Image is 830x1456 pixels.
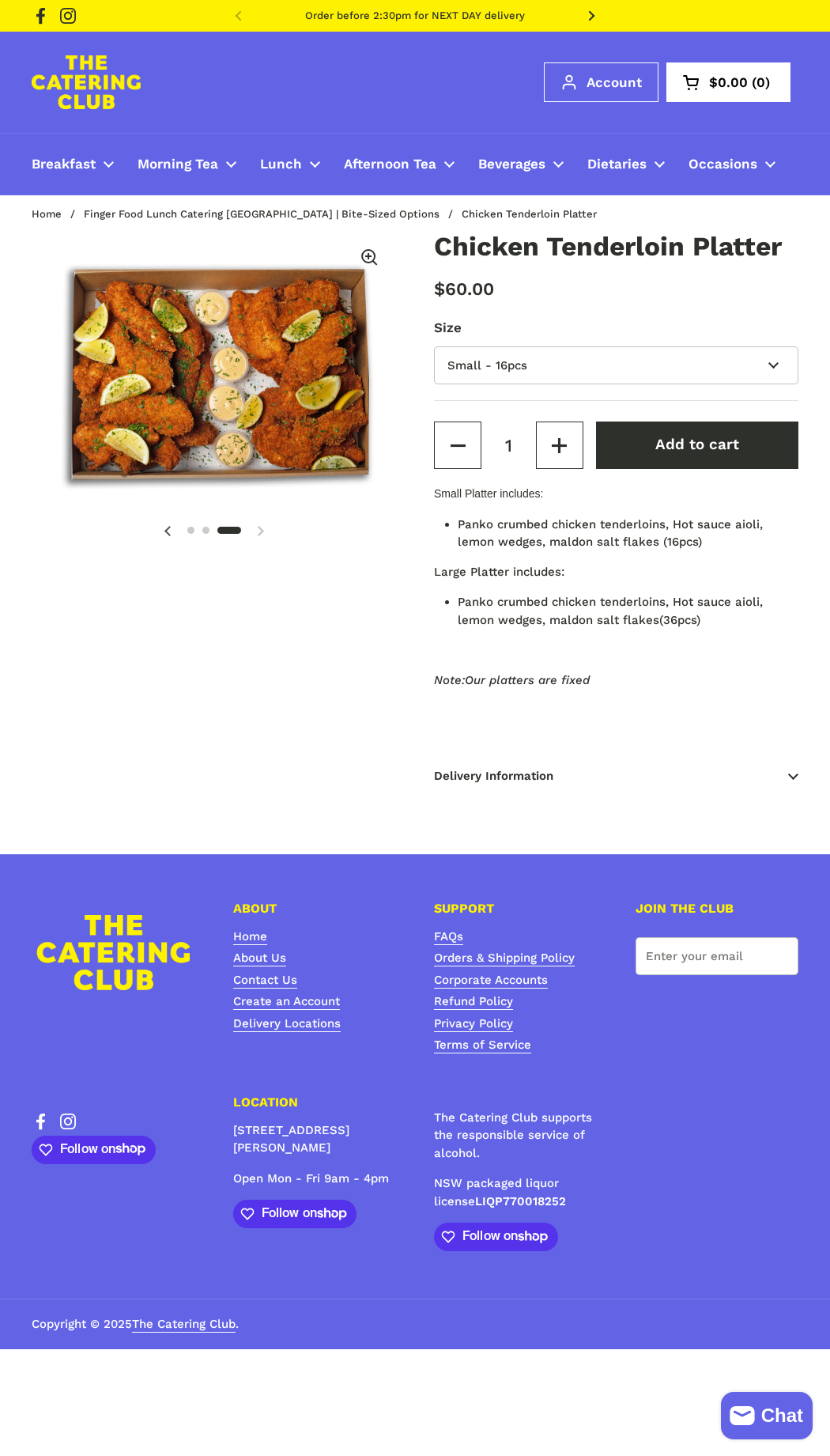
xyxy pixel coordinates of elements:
[462,209,597,220] span: Chicken Tenderloin Platter
[636,937,799,976] input: Enter your email
[332,146,466,183] a: Afternoon Tea
[32,233,396,507] img: Chicken Tenderloin Platter
[544,62,658,102] a: Account
[458,517,763,550] span: Panko crumbed chicken tenderloins, Hot sauce aioli, lemon wedges, maldon salt flakes (16pcs)
[716,1392,817,1443] inbox-online-store-chat: Shopify online store chat
[759,937,798,976] button: Submit
[434,994,513,1010] a: Refund Policy
[434,929,463,945] a: FAQs
[233,951,286,966] a: About Us
[587,156,647,174] span: Dietaries
[32,208,62,220] a: Home
[434,318,798,338] label: Size
[84,208,440,220] a: Finger Food Lunch Catering [GEOGRAPHIC_DATA] | Bite-Sized Options
[233,973,297,989] a: Contact Us
[233,1170,397,1188] p: Open Mon - Fri 9am - 4pm
[32,55,141,109] img: The Catering Club
[655,436,739,453] span: Add to cart
[132,1317,236,1333] a: The Catering Club
[475,1194,566,1208] strong: LIQP770018252
[458,595,763,627] span: Panko crumbed chicken tenderloins, Hot sauce aioli, lemon wedges, maldon salt flakes
[32,209,613,220] nav: breadcrumbs
[434,752,798,800] span: Delivery Information
[677,146,787,183] a: Occasions
[70,209,75,220] span: /
[20,146,126,183] a: Breakfast
[466,146,575,183] a: Beverages
[748,76,774,89] span: 0
[434,1038,531,1053] a: Terms of Service
[233,1096,397,1109] h4: LOCATION
[434,233,798,260] h1: Chicken Tenderloin Platter
[458,593,798,629] li: (36pcs)
[233,994,340,1010] a: Create an Account
[434,1174,598,1210] p: NSW packaged liquor license
[709,76,748,89] span: $0.00
[248,146,332,183] a: Lunch
[434,673,465,687] b: Note:
[32,156,96,174] span: Breakfast
[575,146,677,183] a: Dietaries
[465,673,590,687] span: Our platters are fixed
[126,146,248,183] a: Morning Tea
[636,902,799,915] h4: JOIN THE CLUB
[260,156,302,174] span: Lunch
[434,422,481,469] button: Decrease quantity
[233,1121,397,1157] p: [STREET_ADDRESS][PERSON_NAME]
[478,156,545,174] span: Beverages
[536,422,583,469] button: Increase quantity
[233,902,397,915] h4: ABOUT
[434,1109,598,1163] p: The Catering Club supports the responsible service of alcohol.
[344,156,436,174] span: Afternoon Tea
[305,10,525,21] a: Order before 2:30pm for NEXT DAY delivery
[233,929,267,945] a: Home
[434,973,548,989] a: Corporate Accounts
[434,565,564,579] b: Large Platter includes:
[32,1315,239,1333] span: Copyright © 2025 .
[434,1016,513,1032] a: Privacy Policy
[434,487,544,500] b: Small Platter includes:
[138,156,218,174] span: Morning Tea
[596,422,798,469] button: Add to cart
[233,1016,341,1032] a: Delivery Locations
[434,951,575,966] a: Orders & Shipping Policy
[448,209,453,220] span: /
[689,156,757,174] span: Occasions
[434,278,494,299] span: $60.00
[434,902,598,915] h4: SUPPORT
